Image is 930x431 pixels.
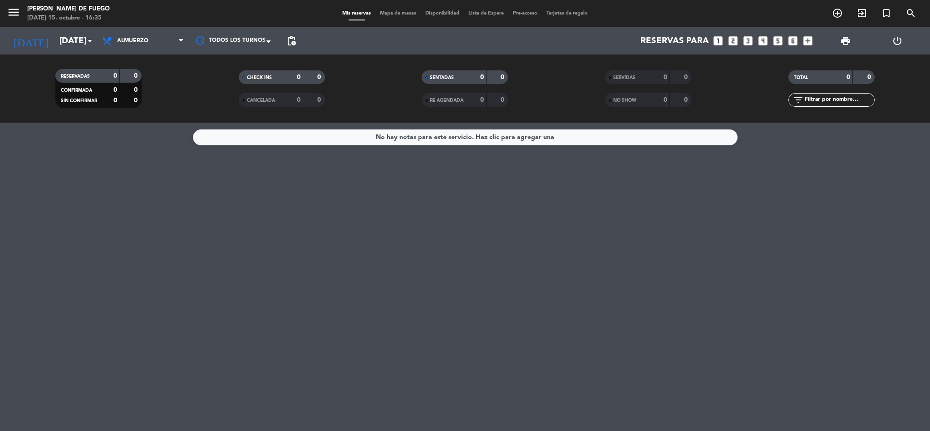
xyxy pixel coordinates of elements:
strong: 0 [317,74,323,80]
i: add_circle_outline [832,8,843,19]
i: turned_in_not [881,8,892,19]
i: menu [7,5,20,19]
div: No hay notas para este servicio. Haz clic para agregar una [376,132,554,143]
i: search [905,8,916,19]
span: Pre-acceso [508,11,542,16]
span: CONFIRMADA [61,88,92,93]
button: menu [7,5,20,22]
span: Tarjetas de regalo [542,11,592,16]
span: NO SHOW [613,98,636,103]
i: looks_one [712,35,724,47]
strong: 0 [684,97,689,103]
strong: 0 [480,74,484,80]
span: CANCELADA [247,98,275,103]
i: arrow_drop_down [84,35,95,46]
strong: 0 [867,74,873,80]
i: looks_5 [772,35,784,47]
span: SERVIDAS [613,75,635,80]
strong: 0 [113,87,117,93]
i: filter_list [793,94,804,105]
i: looks_4 [757,35,769,47]
strong: 0 [501,74,506,80]
span: Todos los turnos [209,36,266,45]
span: print [840,35,851,46]
i: exit_to_app [856,8,867,19]
span: Mis reservas [338,11,375,16]
strong: 0 [113,97,117,104]
div: LOG OUT [871,27,923,54]
i: add_box [802,35,814,47]
span: TOTAL [794,75,808,80]
span: Lista de Espera [464,11,508,16]
i: [DATE] [7,31,55,51]
strong: 0 [664,97,667,103]
span: Almuerzo [117,38,148,44]
span: RESERVADAS [61,74,90,79]
strong: 0 [134,97,139,104]
strong: 0 [684,74,689,80]
span: SENTADAS [430,75,454,80]
strong: 0 [297,74,300,80]
span: Mapa de mesas [375,11,421,16]
input: Filtrar por nombre... [804,95,874,105]
span: SIN CONFIRMAR [61,99,97,103]
strong: 0 [480,97,484,103]
div: [PERSON_NAME] de Fuego [27,5,110,14]
strong: 0 [134,87,139,93]
i: power_settings_new [892,35,903,46]
strong: 0 [501,97,506,103]
strong: 0 [113,73,117,79]
i: looks_3 [742,35,754,47]
div: [DATE] 15. octubre - 16:35 [27,14,110,23]
span: Reservas para [640,36,709,46]
i: looks_two [727,35,739,47]
strong: 0 [846,74,850,80]
span: CHECK INS [247,75,272,80]
span: Disponibilidad [421,11,464,16]
strong: 0 [664,74,667,80]
i: looks_6 [787,35,799,47]
span: RE AGENDADA [430,98,463,103]
strong: 0 [297,97,300,103]
span: pending_actions [286,35,297,46]
strong: 0 [134,73,139,79]
strong: 0 [317,97,323,103]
